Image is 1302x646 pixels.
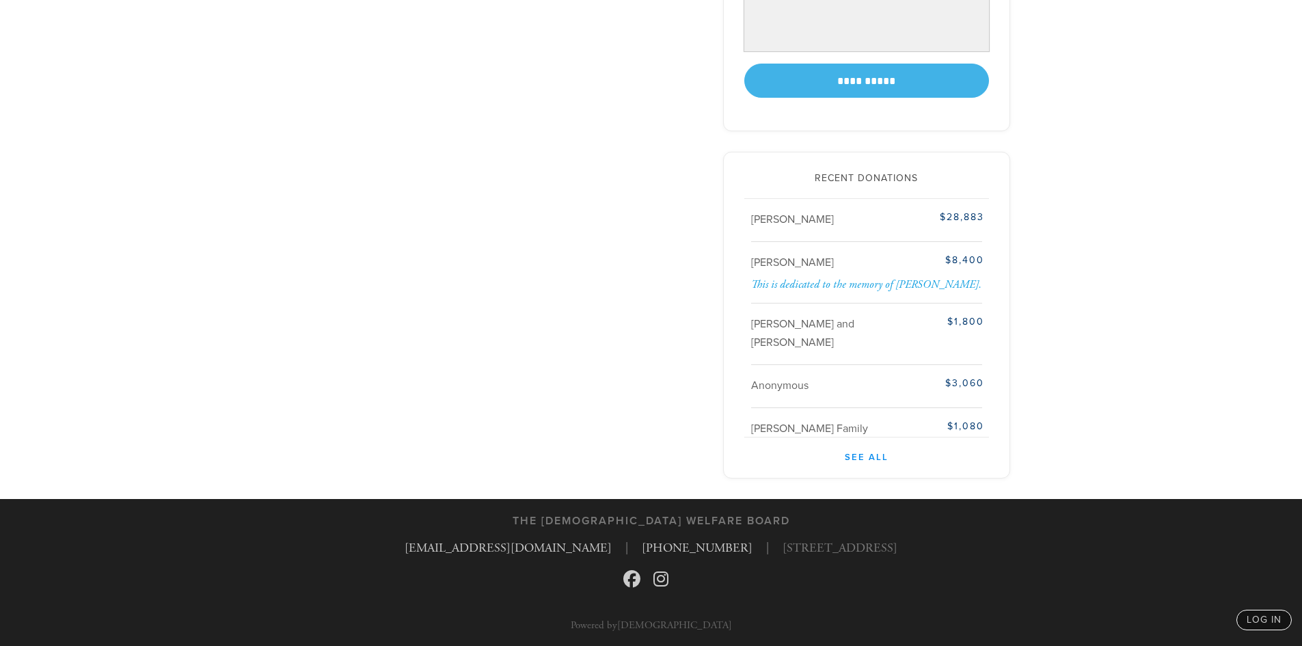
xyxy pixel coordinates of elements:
[903,253,984,267] div: $8,400
[751,213,834,226] span: [PERSON_NAME]
[513,515,790,528] h3: The [DEMOGRAPHIC_DATA] Welfare Board
[751,256,834,269] span: [PERSON_NAME]
[744,173,989,185] h2: Recent Donations
[903,210,984,224] div: $28,883
[751,278,984,291] div: This is dedicated to the memory of [PERSON_NAME].
[571,620,732,630] p: Powered by
[405,540,612,556] a: [EMAIL_ADDRESS][DOMAIN_NAME]
[751,317,854,349] span: [PERSON_NAME] and [PERSON_NAME]
[903,419,984,433] div: $1,080
[766,539,769,557] span: |
[903,314,984,329] div: $1,800
[617,619,732,632] a: [DEMOGRAPHIC_DATA]
[903,376,984,390] div: $3,060
[751,422,868,435] span: [PERSON_NAME] Family
[751,379,809,392] span: Anonymous
[642,540,752,556] a: [PHONE_NUMBER]
[783,539,897,557] span: [STREET_ADDRESS]
[1236,610,1292,630] a: log in
[625,539,628,557] span: |
[744,438,989,465] a: See All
